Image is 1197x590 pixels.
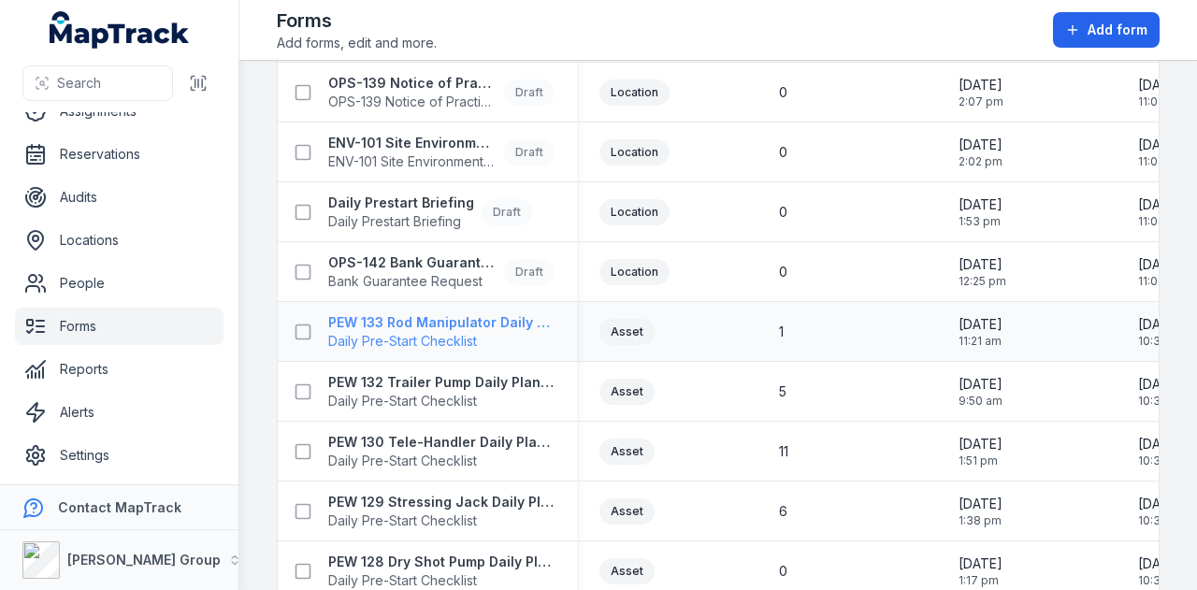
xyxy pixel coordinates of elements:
[779,382,786,401] span: 5
[1138,513,1188,528] span: 10:38 am
[599,139,670,165] div: Location
[328,433,555,470] a: PEW 130 Tele-Handler Daily Plant Pre-StartDaily Pre-Start Checklist
[50,11,190,49] a: MapTrack
[959,495,1002,528] time: 20/05/2025, 1:38:24 pm
[504,79,555,106] div: Draft
[1138,435,1188,453] span: [DATE]
[328,152,497,171] span: ENV-101 Site Environmental Inspection
[67,552,221,568] strong: [PERSON_NAME] Group
[959,554,1002,573] span: [DATE]
[959,76,1003,94] span: [DATE]
[15,351,224,388] a: Reports
[959,554,1002,588] time: 20/05/2025, 1:17:39 pm
[482,199,532,225] div: Draft
[779,263,787,281] span: 0
[328,212,474,231] span: Daily Prestart Briefing
[15,265,224,302] a: People
[599,379,655,405] div: Asset
[328,553,555,590] a: PEW 128 Dry Shot Pump Daily Plant Pre-StartDaily Pre-Start Checklist
[1138,554,1188,573] span: [DATE]
[328,373,555,392] strong: PEW 132 Trailer Pump Daily Plant Pre-Start
[1138,435,1188,468] time: 11/07/2025, 10:37:36 am
[959,255,1006,289] time: 02/06/2025, 12:25:55 pm
[1138,76,1185,94] span: [DATE]
[959,315,1002,349] time: 21/05/2025, 11:21:47 am
[15,437,224,474] a: Settings
[328,511,555,530] span: Daily Pre-Start Checklist
[328,93,497,111] span: OPS-139 Notice of Practical Completion
[328,493,555,511] strong: PEW 129 Stressing Jack Daily Plant Pre-Start
[779,562,787,581] span: 0
[779,143,787,162] span: 0
[328,74,555,111] a: OPS-139 Notice of Practical CompletionOPS-139 Notice of Practical CompletionDraft
[959,334,1002,349] span: 11:21 am
[1138,573,1188,588] span: 10:38 am
[599,558,655,584] div: Asset
[1138,375,1188,409] time: 11/07/2025, 10:36:50 am
[328,194,532,231] a: Daily Prestart BriefingDaily Prestart BriefingDraft
[15,222,224,259] a: Locations
[959,136,1002,154] span: [DATE]
[15,394,224,431] a: Alerts
[959,255,1006,274] span: [DATE]
[1138,315,1188,349] time: 11/07/2025, 10:36:04 am
[1138,394,1188,409] span: 10:36 am
[959,274,1006,289] span: 12:25 pm
[959,94,1003,109] span: 2:07 pm
[959,394,1002,409] span: 9:50 am
[328,194,474,212] strong: Daily Prestart Briefing
[959,195,1002,229] time: 02/06/2025, 1:53:13 pm
[599,79,670,106] div: Location
[328,571,555,590] span: Daily Pre-Start Checklist
[1138,495,1188,513] span: [DATE]
[328,373,555,410] a: PEW 132 Trailer Pump Daily Plant Pre-StartDaily Pre-Start Checklist
[328,74,497,93] strong: OPS-139 Notice of Practical Completion
[1138,94,1185,109] span: 11:07 am
[779,323,784,341] span: 1
[599,498,655,525] div: Asset
[599,439,655,465] div: Asset
[599,319,655,345] div: Asset
[328,452,555,470] span: Daily Pre-Start Checklist
[959,154,1002,169] span: 2:02 pm
[599,259,670,285] div: Location
[328,493,555,530] a: PEW 129 Stressing Jack Daily Plant Pre-StartDaily Pre-Start Checklist
[328,313,555,332] strong: PEW 133 Rod Manipulator Daily Plant Pre-Start
[1138,554,1188,588] time: 11/07/2025, 10:38:57 am
[1138,274,1185,289] span: 11:08 am
[959,136,1002,169] time: 02/06/2025, 2:02:08 pm
[328,134,497,152] strong: ENV-101 Site Environmental Inspection
[328,553,555,571] strong: PEW 128 Dry Shot Pump Daily Plant Pre-Start
[959,573,1002,588] span: 1:17 pm
[1138,495,1188,528] time: 11/07/2025, 10:38:17 am
[1138,255,1185,274] span: [DATE]
[277,7,437,34] h2: Forms
[15,136,224,173] a: Reservations
[1138,453,1188,468] span: 10:37 am
[328,313,555,351] a: PEW 133 Rod Manipulator Daily Plant Pre-StartDaily Pre-Start Checklist
[959,214,1002,229] span: 1:53 pm
[1138,315,1188,334] span: [DATE]
[504,139,555,165] div: Draft
[1138,154,1185,169] span: 11:07 am
[1138,136,1185,169] time: 24/06/2025, 11:07:58 am
[779,442,788,461] span: 11
[599,199,670,225] div: Location
[504,259,555,285] div: Draft
[959,435,1002,453] span: [DATE]
[58,499,181,515] strong: Contact MapTrack
[277,34,437,52] span: Add forms, edit and more.
[328,134,555,171] a: ENV-101 Site Environmental InspectionENV-101 Site Environmental InspectionDraft
[1138,195,1185,229] time: 24/06/2025, 11:08:43 am
[959,435,1002,468] time: 20/05/2025, 1:51:15 pm
[328,253,555,291] a: OPS-142 Bank Guarantee Request Form (HSBC)Bank Guarantee RequestDraft
[959,195,1002,214] span: [DATE]
[959,495,1002,513] span: [DATE]
[1138,375,1188,394] span: [DATE]
[1138,195,1185,214] span: [DATE]
[1138,76,1185,109] time: 24/06/2025, 11:07:47 am
[15,308,224,345] a: Forms
[1138,136,1185,154] span: [DATE]
[959,315,1002,334] span: [DATE]
[328,433,555,452] strong: PEW 130 Tele-Handler Daily Plant Pre-Start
